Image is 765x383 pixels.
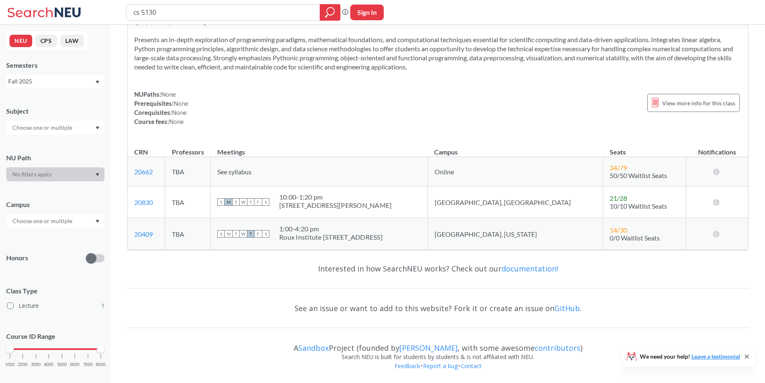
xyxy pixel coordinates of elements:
span: 1 [101,301,105,310]
span: 14 / 30 [610,226,627,234]
td: [GEOGRAPHIC_DATA], [GEOGRAPHIC_DATA] [428,186,603,218]
div: A Project (founded by , with some awesome ) [127,336,748,352]
span: S [262,198,269,206]
button: LAW [60,35,84,47]
div: Fall 2025 [8,77,95,86]
div: Dropdown arrow [6,214,105,228]
td: [GEOGRAPHIC_DATA], [US_STATE] [428,218,603,250]
span: M [225,198,232,206]
span: S [262,230,269,238]
div: 1:00 - 4:20 pm [279,225,382,233]
svg: Dropdown arrow [95,220,100,223]
label: Lecture [7,300,105,311]
span: 50/50 Waitlist Seats [610,171,667,179]
span: 2000 [18,362,28,367]
div: Interested in how SearchNEU works? Check out our [127,257,748,281]
span: 0/0 Waitlist Seats [610,234,660,242]
span: S [217,198,225,206]
span: 1000 [5,362,15,367]
a: Sandbox [298,343,329,353]
span: None [172,109,187,116]
span: M [225,230,232,238]
span: T [232,198,240,206]
p: Course ID Range [6,332,105,341]
span: 7000 [83,362,93,367]
span: T [232,230,240,238]
a: GitHub [554,303,580,313]
div: Roux Institute [STREET_ADDRESS] [279,233,382,241]
a: documentation! [501,264,558,274]
span: None [169,118,184,125]
span: 34 / 79 [610,164,627,171]
span: 8000 [96,362,106,367]
span: We need your help! [640,354,740,359]
div: Fall 2025Dropdown arrow [6,75,105,88]
span: F [254,230,262,238]
svg: Dropdown arrow [95,81,100,84]
a: [PERSON_NAME] [399,343,458,353]
div: Campus [6,200,105,209]
span: View more info for this class [662,98,735,108]
td: TBA [165,218,211,250]
span: None [173,100,188,107]
input: Class, professor, course number, "phrase" [133,5,314,19]
section: Presents an in-depth exploration of programming paradigms, mathematical foundations, and computat... [134,35,741,71]
div: Semesters [6,61,105,70]
a: Feedback [394,362,421,370]
div: magnifying glass [320,4,340,21]
div: See an issue or want to add to this website? Fork it or create an issue on . [127,296,748,320]
div: Dropdown arrow [6,121,105,135]
div: CRN [134,147,148,157]
a: 20409 [134,230,153,238]
span: F [254,198,262,206]
button: CPS [36,35,57,47]
th: Professors [165,139,211,157]
div: Dropdown arrow [6,167,105,181]
svg: Dropdown arrow [95,173,100,176]
span: 10/10 Waitlist Seats [610,202,667,210]
span: W [240,230,247,238]
a: Leave a testimonial [691,353,740,360]
button: NEU [10,35,32,47]
th: Campus [428,139,603,157]
span: T [247,198,254,206]
a: Contact [460,362,482,370]
span: 5000 [57,362,67,367]
div: • • [127,362,748,383]
td: TBA [165,186,211,218]
input: Choose one or multiple [8,216,78,226]
span: T [247,230,254,238]
a: 20830 [134,198,153,206]
svg: magnifying glass [325,7,335,18]
span: Class Type [6,286,105,295]
span: 21 / 28 [610,194,627,202]
span: 4000 [44,362,54,367]
a: 20662 [134,168,153,176]
span: 3000 [31,362,41,367]
th: Meetings [211,139,428,157]
div: Search NEU is built for students by students & is not affiliated with NEU. [127,352,748,362]
th: Notifications [686,139,748,157]
td: TBA [165,157,211,186]
div: NU Path [6,153,105,162]
div: Subject [6,107,105,116]
a: Report a bug [423,362,458,370]
p: Honors [6,253,28,263]
a: contributors [535,343,580,353]
span: None [161,90,176,98]
svg: Dropdown arrow [95,126,100,130]
span: 6000 [70,362,80,367]
span: S [217,230,225,238]
button: Sign In [350,5,384,20]
span: See syllabus [217,168,252,176]
input: Choose one or multiple [8,123,78,133]
td: Online [428,157,603,186]
div: [STREET_ADDRESS][PERSON_NAME] [279,201,392,209]
th: Seats [603,139,686,157]
div: NUPaths: Prerequisites: Corequisites: Course fees: [134,90,188,126]
span: W [240,198,247,206]
div: 10:00 - 1:20 pm [279,193,392,201]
